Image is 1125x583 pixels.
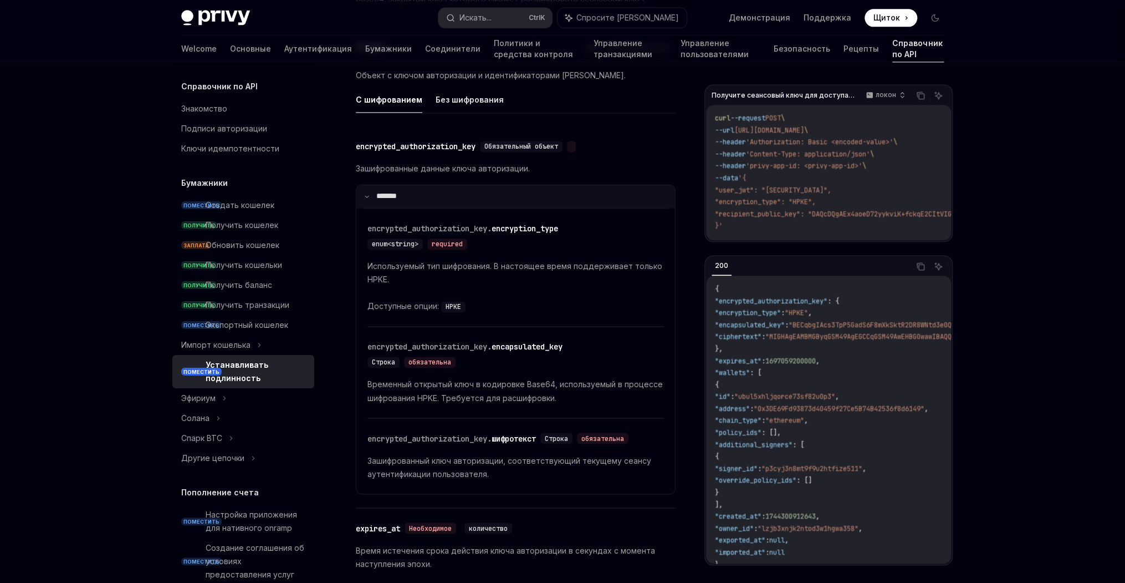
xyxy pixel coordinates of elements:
[715,464,758,473] span: "signer_id"
[734,392,835,401] span: "ubul5xhljqorce73sf82u0p3"
[715,114,730,123] span: curl
[715,357,761,366] span: "expires_at"
[761,464,862,473] span: "p3cyj3n8mt9f9u2htfize511"
[356,544,676,570] p: Время истечения срока действия ключа авторизации в секундах с момента наступления эпохи.
[774,36,830,62] a: Безопасность
[206,508,308,535] div: Настройка приложения для нативного onramp
[715,488,719,497] span: }
[206,358,308,385] div: Устанавливать подлинность
[843,43,879,54] font: Рецепты
[769,548,785,557] span: null
[715,297,827,306] span: "encrypted_authorization_key"
[206,199,274,212] div: Создать кошелек
[865,9,917,27] a: Щиток
[365,36,412,62] a: Бумажники
[715,440,792,449] span: "additional_signers"
[769,536,785,545] span: null
[931,259,945,273] button: Спросите ИИ
[577,433,628,444] div: обязательна
[715,524,754,533] span: "owner_id"
[785,308,808,317] span: "HPKE"
[913,259,928,273] button: Скопируйте содержимое из блока кода
[367,433,536,444] div: шифротекст
[715,126,734,135] span: --url
[367,433,492,443] span: encrypted_authorization_key.
[181,221,217,230] span: ПОЛУЧИТЬ
[356,523,400,534] div: expires_at
[172,119,314,139] a: Подписи авторизации
[892,38,944,60] font: Справочник по API
[367,341,562,352] div: encapsulated_key
[181,301,217,310] span: ПОЛУЧИТЬ
[715,150,746,159] span: --header
[761,357,765,366] span: :
[172,99,314,119] a: Знакомство
[715,560,723,569] span: },
[172,275,314,295] a: ПОЛУЧИТЬПолучить баланс
[181,412,209,425] div: Солана
[754,524,758,533] span: :
[181,432,222,445] div: Спарк BTC
[715,161,746,170] span: --header
[230,36,271,62] a: Основные
[438,8,552,28] button: Искать...CtrlK
[425,43,480,54] font: Соединители
[181,486,259,499] h5: Пополнение счета
[181,241,211,250] span: ЗАПЛАТА
[172,235,314,255] a: ЗАПЛАТАОбновить кошелек
[715,321,785,329] span: "encapsulated_key"
[715,210,1091,219] span: "recipient_public_key": "DAQcDQgAEx4aoeD72yykviK+fckqE2CItVIGn1rCnvCXZ1HgpOcMEMialRmTrqIK4oZlYd1"
[206,298,289,312] div: Получить транзакции
[761,512,765,521] span: :
[427,239,467,250] div: required
[715,536,765,545] span: "exported_at"
[459,11,492,24] div: Искать...
[926,9,944,27] button: Переключение темного режима
[356,87,422,113] button: С шифрованием
[715,500,723,509] span: ],
[365,43,412,54] font: Бумажники
[876,90,896,99] p: локон
[181,36,217,62] a: Welcome
[715,548,765,557] span: "imported_at"
[593,36,667,62] a: Управление транзакциями
[715,308,781,317] span: "encryption_type"
[172,315,314,335] a: ПОМЕСТИТЬЭкспортный кошелек
[765,114,781,123] span: POST
[367,454,664,480] p: Зашифрованный ключ авторизации, соответствующий текущему сеансу аутентификации пользователя.
[715,416,761,425] span: "chain_type"
[715,392,730,401] span: "id"
[181,43,217,54] font: Welcome
[181,392,216,405] div: Эфириум
[715,512,761,521] span: "created_at"
[758,464,761,473] span: :
[746,150,870,159] span: 'Content-Type: application/json'
[765,536,769,545] span: :
[181,321,222,329] span: ПОМЕСТИТЬ
[765,416,804,425] span: "ethereum"
[862,161,866,170] span: \
[181,122,267,135] div: Подписи авторизации
[469,524,508,533] span: количество
[913,88,928,103] button: Скопируйте содержимое из блока кода
[681,36,761,62] a: Управление пользователями
[816,357,820,366] span: ,
[172,215,314,235] a: ПОЛУЧИТЬПолучить кошелек
[367,260,664,286] p: Используемый тип шифрования. В настоящее время поддерживает только HPKE.
[774,43,830,54] font: Безопасность
[730,392,734,401] span: :
[367,342,492,352] span: encrypted_authorization_key.
[738,174,746,182] span: '{
[804,12,851,23] a: Поддержка
[367,223,558,234] div: encryption_type
[181,201,222,210] span: ПОМЕСТИТЬ
[284,43,352,54] font: Аутентификация
[367,301,439,311] font: Доступные опции:
[781,114,785,123] span: \
[804,416,808,425] span: ,
[529,13,545,22] span: Ctrl K
[181,368,222,376] span: ПОМЕСТИТЬ
[206,541,308,581] div: Создание соглашения об условиях предоставления услуг
[715,332,761,341] span: "ciphertext"
[576,12,679,23] span: Спросите [PERSON_NAME]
